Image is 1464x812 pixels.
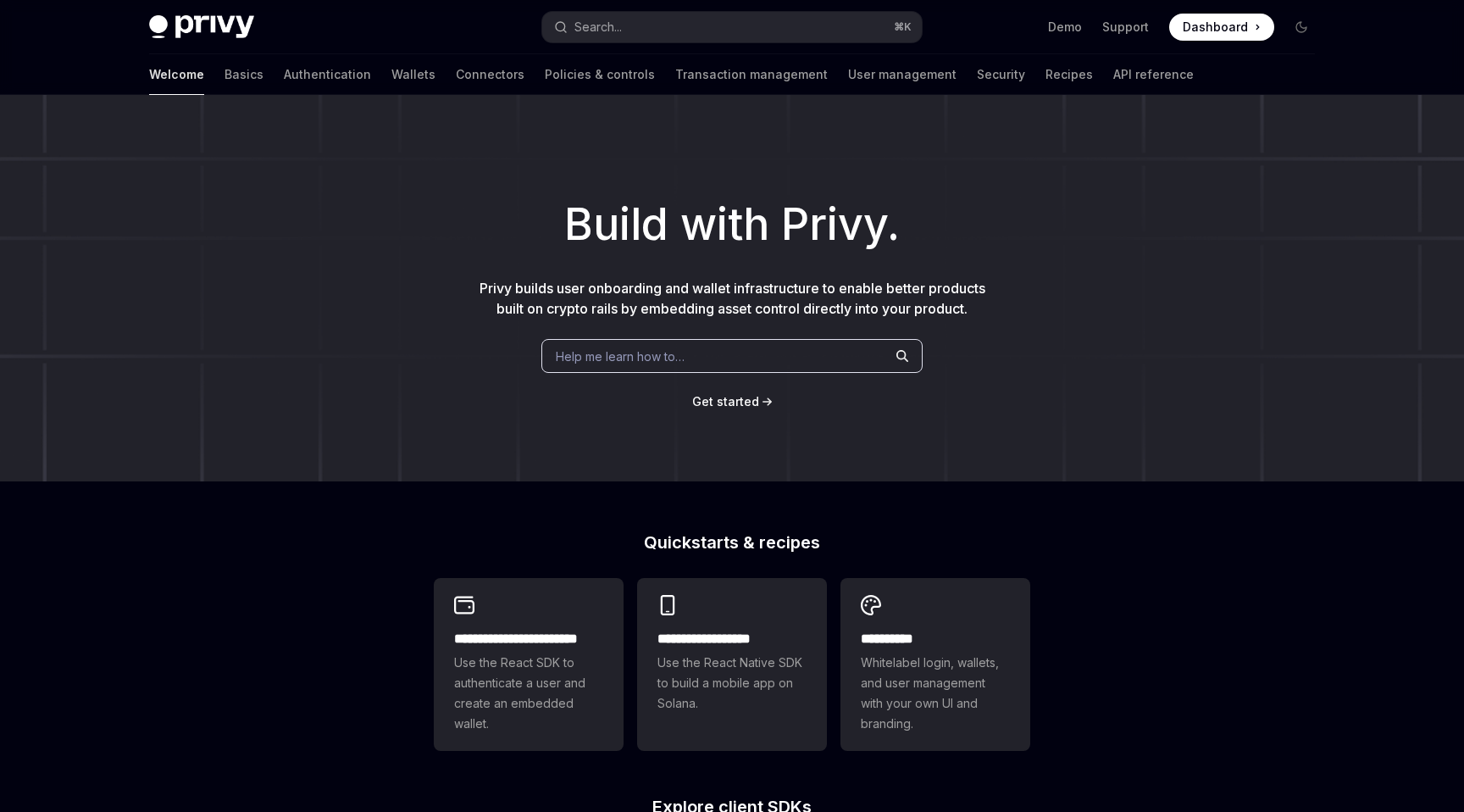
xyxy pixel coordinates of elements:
[1183,19,1248,36] span: Dashboard
[977,54,1025,95] a: Security
[574,17,622,37] div: Search...
[456,54,524,95] a: Connectors
[675,54,828,95] a: Transaction management
[1169,14,1274,41] a: Dashboard
[692,394,759,409] span: Get started
[542,12,922,42] button: Search...⌘K
[284,54,371,95] a: Authentication
[149,54,204,95] a: Welcome
[1113,54,1194,95] a: API reference
[225,54,263,95] a: Basics
[434,534,1030,551] h2: Quickstarts & recipes
[556,348,685,365] span: Help me learn how to…
[894,20,912,34] span: ⌘ K
[861,653,1010,734] span: Whitelabel login, wallets, and user management with your own UI and branding.
[27,192,1437,258] h1: Build with Privy.
[480,280,985,317] span: Privy builds user onboarding and wallet infrastructure to enable better products built on crypto ...
[1045,54,1093,95] a: Recipes
[1102,19,1149,36] a: Support
[391,54,435,95] a: Wallets
[1288,14,1315,41] button: Toggle dark mode
[657,653,807,714] span: Use the React Native SDK to build a mobile app on Solana.
[545,54,655,95] a: Policies & controls
[454,653,603,734] span: Use the React SDK to authenticate a user and create an embedded wallet.
[149,15,254,39] img: dark logo
[1048,19,1082,36] a: Demo
[848,54,957,95] a: User management
[637,578,827,751] a: **** **** **** ***Use the React Native SDK to build a mobile app on Solana.
[840,578,1030,751] a: **** *****Whitelabel login, wallets, and user management with your own UI and branding.
[692,393,759,410] a: Get started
